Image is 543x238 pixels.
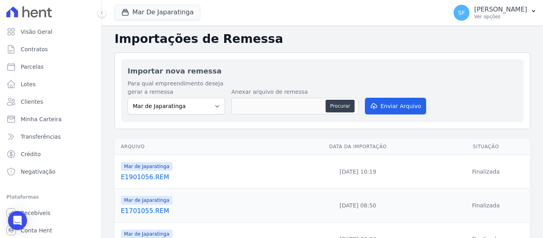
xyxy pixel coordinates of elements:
a: Lotes [3,76,98,92]
a: E1901056.REM [121,172,271,182]
h2: Importar nova remessa [128,66,517,76]
td: Finalizada [442,155,531,189]
div: Plataformas [6,192,95,202]
a: Clientes [3,94,98,110]
th: Data da Importação [274,139,441,155]
a: Minha Carteira [3,111,98,127]
a: E1701055.REM [121,206,271,216]
span: Recebíveis [21,209,50,217]
a: Parcelas [3,59,98,75]
span: Conta Hent [21,226,52,234]
h2: Importações de Remessa [114,32,530,46]
span: Crédito [21,150,41,158]
span: Lotes [21,80,36,88]
a: Crédito [3,146,98,162]
a: Negativação [3,164,98,180]
span: Mar de Japaratinga [121,162,173,171]
label: Anexar arquivo de remessa [231,88,359,96]
span: SF [458,10,465,15]
td: [DATE] 08:50 [274,189,441,223]
span: Contratos [21,45,48,53]
td: [DATE] 10:19 [274,155,441,189]
p: Ver opções [474,14,527,20]
a: Recebíveis [3,205,98,221]
span: Parcelas [21,63,44,71]
div: Open Intercom Messenger [8,211,27,230]
span: Visão Geral [21,28,52,36]
span: Transferências [21,133,61,141]
td: Finalizada [442,189,531,223]
button: Procurar [326,100,354,112]
span: Minha Carteira [21,115,62,123]
button: SF [PERSON_NAME] Ver opções [447,2,543,24]
label: Para qual empreendimento deseja gerar a remessa [128,79,225,96]
a: Transferências [3,129,98,145]
a: Contratos [3,41,98,57]
span: Mar de Japaratinga [121,196,173,205]
span: Negativação [21,168,56,176]
button: Mar De Japaratinga [114,5,200,20]
span: Clientes [21,98,43,106]
p: [PERSON_NAME] [474,6,527,14]
th: Arquivo [114,139,274,155]
button: Enviar Arquivo [365,98,426,114]
th: Situação [442,139,531,155]
a: Visão Geral [3,24,98,40]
